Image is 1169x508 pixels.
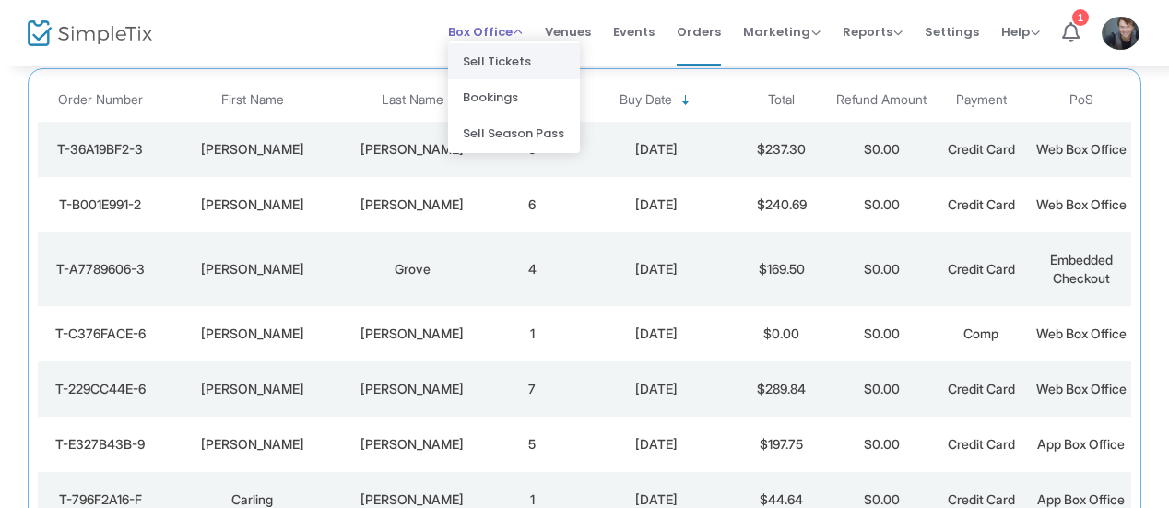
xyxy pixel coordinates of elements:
[482,177,582,232] td: 6
[586,195,726,214] div: 2025-08-14
[1072,9,1089,26] div: 1
[948,436,1015,452] span: Credit Card
[1050,252,1113,286] span: Embedded Checkout
[1036,196,1127,212] span: Web Box Office
[42,140,158,159] div: T-36A19BF2-3
[167,380,337,398] div: Fred
[167,435,337,454] div: Nancy
[613,8,655,55] span: Events
[586,140,726,159] div: 2025-08-14
[347,140,478,159] div: Spencer
[843,23,903,41] span: Reports
[948,491,1015,507] span: Credit Card
[382,92,443,108] span: Last Name
[586,380,726,398] div: 2025-08-14
[482,417,582,472] td: 5
[732,232,832,306] td: $169.50
[586,325,726,343] div: 2025-08-14
[620,92,672,108] span: Buy Date
[1036,141,1127,157] span: Web Box Office
[732,78,832,122] th: Total
[167,140,337,159] div: Dianne
[832,306,931,361] td: $0.00
[732,122,832,177] td: $237.30
[167,325,337,343] div: Julia
[732,177,832,232] td: $240.69
[732,417,832,472] td: $197.75
[1036,325,1127,341] span: Web Box Office
[948,261,1015,277] span: Credit Card
[545,8,591,55] span: Venues
[948,381,1015,396] span: Credit Card
[1037,491,1125,507] span: App Box Office
[482,306,582,361] td: 1
[58,92,143,108] span: Order Number
[42,435,158,454] div: T-E327B43B-9
[586,260,726,278] div: 2025-08-14
[347,195,478,214] div: Mcinerney
[677,8,721,55] span: Orders
[482,361,582,417] td: 7
[732,306,832,361] td: $0.00
[586,435,726,454] div: 2025-08-14
[221,92,284,108] span: First Name
[448,115,580,151] li: Sell Season Pass
[832,177,931,232] td: $0.00
[448,79,580,115] li: Bookings
[482,232,582,306] td: 4
[347,435,478,454] div: Bruce
[732,361,832,417] td: $289.84
[448,23,523,41] span: Box Office
[832,232,931,306] td: $0.00
[948,141,1015,157] span: Credit Card
[743,23,821,41] span: Marketing
[832,417,931,472] td: $0.00
[347,325,478,343] div: Dejong
[42,380,158,398] div: T-229CC44E-6
[42,260,158,278] div: T-A7789606-3
[42,195,158,214] div: T-B001E991-2
[948,196,1015,212] span: Credit Card
[1037,436,1125,452] span: App Box Office
[347,260,478,278] div: Grove
[963,325,998,341] span: Comp
[679,93,693,108] span: Sortable
[832,78,931,122] th: Refund Amount
[1001,23,1040,41] span: Help
[167,260,337,278] div: Janet
[832,122,931,177] td: $0.00
[925,8,979,55] span: Settings
[1069,92,1093,108] span: PoS
[42,325,158,343] div: T-C376FACE-6
[832,361,931,417] td: $0.00
[448,43,580,79] li: Sell Tickets
[347,380,478,398] div: Cotie
[167,195,337,214] div: Debbie
[956,92,1007,108] span: Payment
[1036,381,1127,396] span: Web Box Office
